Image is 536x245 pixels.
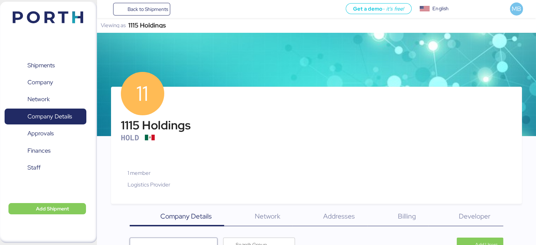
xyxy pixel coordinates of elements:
[8,203,86,214] button: Add Shipment
[255,212,280,221] span: Network
[101,3,113,15] button: Menu
[160,212,212,221] span: Company Details
[5,109,86,125] a: Company Details
[5,91,86,108] a: Network
[36,204,69,213] span: Add Shipment
[113,3,171,16] a: Back to Shipments
[136,78,148,109] span: 11
[459,212,491,221] span: Developer
[27,163,41,173] span: Staff
[27,94,50,104] span: Network
[323,212,355,221] span: Addresses
[27,128,54,139] span: Approvals
[128,23,166,28] div: 1115 Holdings
[5,143,86,159] a: Finances
[128,169,150,177] span: 1 member
[5,125,86,142] a: Approvals
[398,212,416,221] span: Billing
[5,57,86,73] a: Shipments
[101,23,126,28] div: Viewing as
[27,60,55,71] span: Shipments
[27,111,72,122] span: Company Details
[5,160,86,176] a: Staff
[27,146,50,156] span: Finances
[128,181,170,188] span: Logistics Provider
[121,120,191,131] div: 1115 Holdings
[121,134,139,141] div: HOLD
[5,74,86,91] a: Company
[432,5,449,12] div: English
[512,4,521,13] span: MB
[127,5,168,13] span: Back to Shipments
[27,77,53,87] span: Company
